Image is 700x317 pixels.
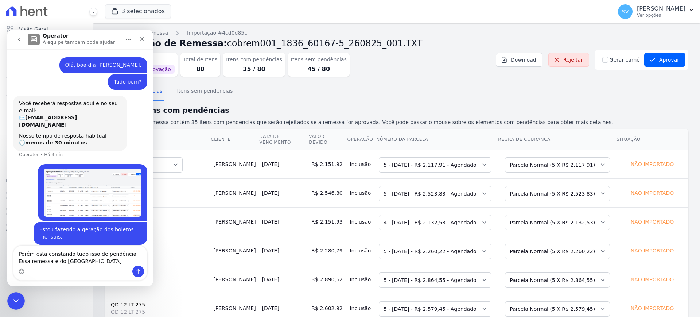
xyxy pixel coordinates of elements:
dd: 35 / 80 [226,65,282,74]
p: [PERSON_NAME] [637,5,685,12]
a: Download [496,53,542,67]
td: [DATE] [259,150,309,178]
iframe: Intercom live chat [7,292,25,310]
div: Nosso tempo de resposta habitual 🕒 [12,103,114,117]
b: menos de 30 minutos [18,110,80,116]
dt: Itens com pendências [226,56,282,63]
div: Plataformas [6,177,87,185]
a: Clientes [3,86,90,101]
td: R$ 2.546,80 [308,178,347,207]
a: Importação #4cd0d85c [187,29,247,37]
span: QD 4 LT 97 [111,251,207,258]
div: Não importado [619,217,685,227]
dd: 80 [183,65,218,74]
td: [PERSON_NAME] [210,265,259,294]
p: Esse arquivo de remessa contém 35 itens com pendências que serão rejeitados se a remessa for apro... [105,119,688,126]
a: Importações de remessa [105,29,168,37]
div: Operator • Há 4min [12,123,55,127]
a: Minha Carteira [3,102,90,117]
a: Contratos [3,38,90,53]
span: cobrem001_1836_60167-5_260825_001.TXT [227,38,423,49]
th: Cliente [210,129,259,150]
th: Operação [347,129,376,150]
button: Enviar uma mensagem [125,236,137,248]
th: Número da Parcela [376,129,498,150]
h2: Lista de itens com pendências [105,105,688,116]
span: QD 7 LT 159 [111,279,207,287]
textarea: Envie uma mensagem... [6,216,140,236]
button: Itens sem pendências [175,82,234,101]
div: SHIRLEY diz… [6,192,140,224]
div: Não importado [619,246,685,256]
a: Visão Geral [3,22,90,36]
div: Você receberá respostas aqui e no seu e-mail:✉️[EMAIL_ADDRESS][DOMAIN_NAME]Nosso tempo de respost... [6,66,120,121]
span: Visão Geral [19,26,48,33]
td: R$ 2.151,92 [308,150,347,178]
a: Negativação [3,150,90,165]
td: [DATE] [259,236,309,265]
th: Valor devido [308,129,347,150]
h2: Importação de Remessa: [105,37,688,50]
td: R$ 2.890,62 [308,265,347,294]
span: QD 12 LT 281 [111,222,207,229]
a: Recebíveis [3,188,90,203]
a: Transferências [3,118,90,133]
button: Selecionador de Emoji [11,239,17,245]
td: Inclusão [347,207,376,236]
th: Data de Vencimento [259,129,309,150]
td: [PERSON_NAME] [210,207,259,236]
td: [PERSON_NAME] [210,178,259,207]
label: Gerar carnê [610,56,640,64]
b: [EMAIL_ADDRESS][DOMAIN_NAME] [12,85,70,98]
td: [DATE] [259,265,309,294]
div: Não importado [619,188,685,198]
td: [DATE] [259,178,309,207]
button: SV [PERSON_NAME] Ver opções [612,1,700,22]
td: [DATE] [259,207,309,236]
td: Inclusão [347,150,376,178]
div: Não importado [619,303,685,313]
td: [PERSON_NAME] [210,236,259,265]
p: Ver opções [637,12,685,18]
div: Olá, boa dia [PERSON_NAME]. [58,32,134,39]
div: Estou fazendo a geração dos boletos mensais. [32,197,134,211]
div: Não importado [619,159,685,169]
th: Situação [616,129,688,150]
div: Estou fazendo a geração dos boletos mensais. [26,192,140,215]
div: SHIRLEY diz… [6,45,140,66]
dt: Total de Itens [183,56,218,63]
div: Não importado [619,274,685,285]
th: Contrato [105,129,210,150]
a: Conta Hent [3,204,90,219]
td: R$ 2.280,79 [308,236,347,265]
nav: Breadcrumb [105,29,688,37]
dt: Itens sem pendências [291,56,347,63]
div: Você receberá respostas aqui e no seu e-mail: ✉️ [12,70,114,99]
a: QD 12 LT 275 [111,302,145,308]
a: Crédito [3,134,90,149]
td: Inclusão [347,265,376,294]
div: Tudo bem? [101,45,140,61]
span: SV [622,9,629,14]
th: Regra de Cobrança [498,129,616,150]
td: Inclusão [347,236,376,265]
span: QD 4 LT 101 [111,193,207,200]
button: 3 selecionados [105,4,171,18]
td: R$ 2.151,93 [308,207,347,236]
button: Aprovar [644,53,685,67]
div: Tudo bem? [106,49,134,56]
div: Operator diz… [6,66,140,135]
a: Rejeitar [548,53,589,67]
td: Inclusão [347,178,376,207]
a: Lotes [3,70,90,85]
div: SHIRLEY diz… [6,135,140,192]
iframe: Intercom live chat [7,30,153,286]
span: QD 12 LT 275 [111,308,207,316]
